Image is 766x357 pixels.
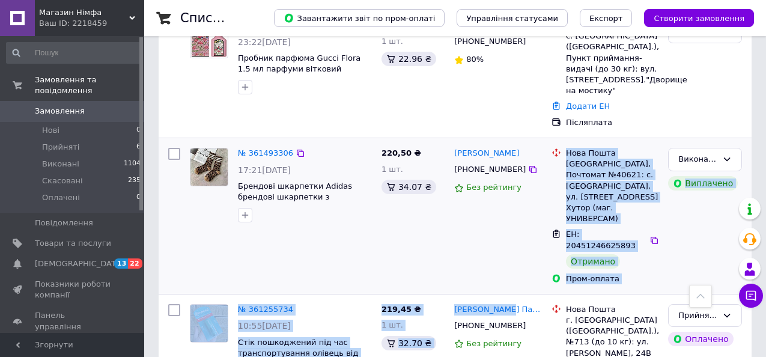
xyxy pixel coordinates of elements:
a: Фото товару [190,304,228,343]
button: Експорт [580,9,633,27]
span: Показники роботи компанії [35,279,111,301]
div: Ваш ID: 2218459 [39,18,144,29]
a: Пробник парфюма Gucci Flora 1.5 мл парфуми вітковий аромат Gorgeous Gardenia мініатюра [238,53,360,96]
div: 22.96 ₴ [381,52,436,66]
span: Замовлення та повідомлення [35,75,144,96]
span: Створити замовлення [654,14,744,23]
span: Скасовані [42,175,83,186]
button: Створити замовлення [644,9,754,27]
span: Прийняті [42,142,79,153]
span: 0 [136,125,141,136]
span: Без рейтингу [466,339,521,348]
span: Магазин Німфа [39,7,129,18]
div: Отримано [566,254,620,269]
div: 34.07 ₴ [381,180,436,194]
span: [DEMOGRAPHIC_DATA] [35,258,124,269]
span: [PHONE_NUMBER] [454,165,526,174]
span: 220,50 ₴ [381,148,421,157]
span: 80% [466,55,484,64]
div: [GEOGRAPHIC_DATA], Почтомат №40621: с. [GEOGRAPHIC_DATA], ул. [STREET_ADDRESS] Хутор (маг. УНИВЕР... [566,159,658,224]
h1: Список замовлень [180,11,302,25]
div: Пром-оплата [566,273,658,284]
a: № 361255734 [238,305,293,314]
span: Оплачені [42,192,80,203]
div: Виконано [678,153,717,166]
img: Фото товару [190,148,228,186]
a: [PERSON_NAME] [454,148,519,159]
span: 235 [128,175,141,186]
button: Завантажити звіт по пром-оплаті [274,9,445,27]
span: Товари та послуги [35,238,111,249]
span: 10:55[DATE] [238,321,291,331]
span: 1 шт. [381,165,403,174]
span: 6 [136,142,141,153]
span: Панель управління [35,310,111,332]
div: с. [GEOGRAPHIC_DATA] ([GEOGRAPHIC_DATA].), Пункт приймання-видачі (до 30 кг): вул. [STREET_ADDRES... [566,31,658,96]
a: [PERSON_NAME] Пальна [454,304,542,316]
span: [PHONE_NUMBER] [454,321,526,330]
span: [PHONE_NUMBER] [454,37,526,46]
div: Нова Пошта [566,304,658,315]
span: 219,45 ₴ [381,305,421,314]
span: 17:21[DATE] [238,165,291,175]
span: Без рейтингу [466,183,521,192]
img: Фото товару [191,20,228,58]
span: Управління статусами [466,14,558,23]
a: Створити замовлення [632,13,754,22]
span: Повідомлення [35,218,93,228]
input: Пошук [6,42,142,64]
button: Чат з покупцем [739,284,763,308]
span: Завантажити звіт по пром-оплаті [284,13,435,23]
div: Післяплата [566,117,658,128]
div: 32.70 ₴ [381,336,436,350]
button: Управління статусами [457,9,568,27]
span: 22 [128,258,142,269]
a: Брендові шкарпетки Adidas брендові шкарпетки з логотипом Adidas з леопардовим принтом у фірмову с... [238,182,352,246]
span: 1104 [124,159,141,169]
span: 0 [136,192,141,203]
a: Фото товару [190,20,228,58]
span: 1 шт. [381,37,403,46]
span: 23:22[DATE] [238,37,291,47]
span: 13 [114,258,128,269]
span: Нові [42,125,59,136]
span: 1 шт. [381,320,403,329]
span: Експорт [589,14,623,23]
span: Виконані [42,159,79,169]
span: Замовлення [35,106,85,117]
a: № 361493306 [238,148,293,157]
div: Нова Пошта [566,148,658,159]
span: ЕН: 20451246625893 [566,230,636,250]
div: Прийнято [678,310,717,322]
img: Фото товару [190,305,228,342]
div: Виплачено [668,176,738,191]
a: Додати ЕН [566,102,610,111]
div: Оплачено [668,332,733,346]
